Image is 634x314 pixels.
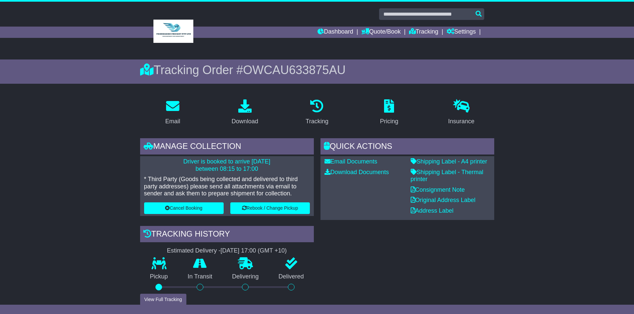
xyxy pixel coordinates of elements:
div: [DATE] 17:00 (GMT +10) [221,247,287,255]
a: Settings [447,27,476,38]
a: Tracking [409,27,438,38]
div: Estimated Delivery - [140,247,314,255]
div: Email [165,117,180,126]
div: Pricing [380,117,398,126]
a: Download [227,97,263,128]
a: Address Label [411,207,454,214]
button: Cancel Booking [144,202,224,214]
p: Driver is booked to arrive [DATE] between 08:15 to 17:00 [144,158,310,172]
a: Shipping Label - A4 printer [411,158,487,165]
a: Shipping Label - Thermal printer [411,169,484,183]
div: Tracking Order # [140,63,494,77]
button: View Full Tracking [140,294,186,305]
a: Insurance [444,97,479,128]
p: Pickup [140,273,178,280]
button: Rebook / Change Pickup [230,202,310,214]
a: Consignment Note [411,186,465,193]
a: Tracking [301,97,332,128]
div: Insurance [448,117,475,126]
a: Email [161,97,184,128]
a: Dashboard [317,27,353,38]
a: Email Documents [324,158,377,165]
div: Download [232,117,258,126]
a: Quote/Book [361,27,401,38]
div: Tracking [306,117,328,126]
p: Delivering [222,273,269,280]
a: Original Address Label [411,197,476,203]
div: Tracking history [140,226,314,244]
span: OWCAU633875AU [243,63,345,77]
p: In Transit [178,273,222,280]
div: Manage collection [140,138,314,156]
div: Quick Actions [320,138,494,156]
a: Download Documents [324,169,389,175]
a: Pricing [376,97,403,128]
p: Delivered [269,273,314,280]
p: * Third Party (Goods being collected and delivered to third party addresses) please send all atta... [144,176,310,197]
